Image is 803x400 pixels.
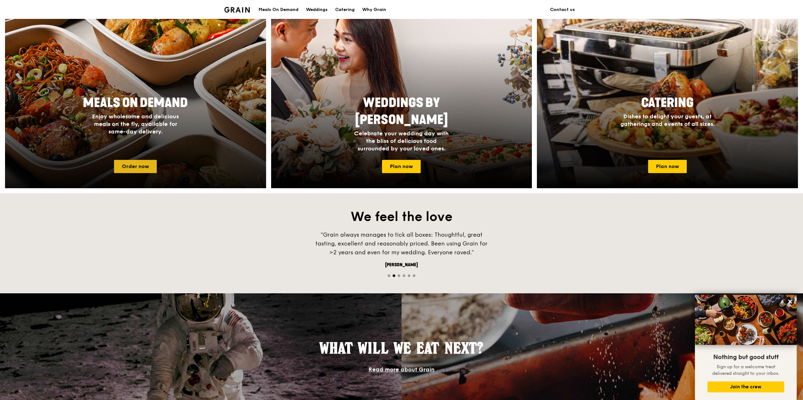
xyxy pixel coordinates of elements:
img: Grain [224,7,250,13]
a: Weddings [302,0,331,19]
span: Meals On Demand [83,95,188,110]
span: Go to slide 1 [388,274,390,277]
div: [PERSON_NAME] [307,262,496,268]
a: Meals On DemandEnjoy wholesome and delicious meals on the fly, available for same-day delivery.Or... [5,5,266,188]
button: Join the crew [707,381,784,392]
a: Contact us [546,0,579,19]
span: Sign up for a welcome treat delivered straight to your inbox. [712,364,779,376]
span: Enjoy wholesome and delicious meals on the fly, available for same-day delivery. [92,113,179,135]
span: Catering [641,95,694,110]
a: Why Grain [358,0,390,19]
div: Meals On Demand [259,0,298,19]
span: Dishes to delight your guests, at gatherings and events of all sizes. [620,113,715,127]
a: CateringDishes to delight your guests, at gatherings and events of all sizes.Plan now [537,5,798,188]
div: Weddings [306,0,328,19]
button: Close [785,296,795,307]
div: Why Grain [362,0,386,19]
span: Go to slide 3 [398,274,400,277]
span: Go to slide 5 [408,274,410,277]
a: Order now [114,160,157,173]
a: Weddings by [PERSON_NAME]Celebrate your wedding day with the bliss of delicious food surrounded b... [271,5,532,188]
a: Read more about Grain [369,366,434,373]
span: Nothing but good stuff [713,353,778,361]
img: DSC07876-Edit02-Large.jpeg [695,295,797,345]
a: Plan now [382,160,421,173]
a: Catering [331,0,358,19]
div: "Grain always manages to tick all boxes: Thoughtful, great tasting, excellent and reasonably pric... [307,230,496,257]
span: Weddings by [PERSON_NAME] [355,95,448,127]
span: Celebrate your wedding day with the bliss of delicious food surrounded by your loved ones. [354,130,449,152]
div: Catering [335,0,355,19]
a: Plan now [648,160,687,173]
span: Go to slide 4 [403,274,405,277]
span: What will we eat next? [320,339,483,357]
span: Go to slide 2 [393,274,395,277]
span: Go to slide 6 [413,274,415,277]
